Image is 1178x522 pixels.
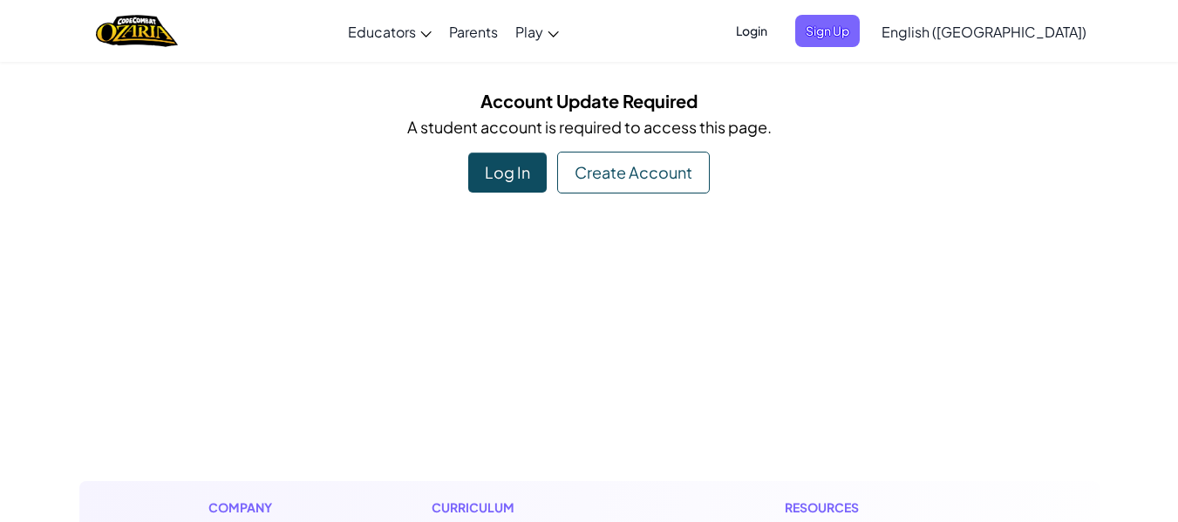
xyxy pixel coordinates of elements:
a: English ([GEOGRAPHIC_DATA]) [873,8,1095,55]
h5: Account Update Required [92,87,1086,114]
a: Parents [440,8,507,55]
a: Play [507,8,568,55]
p: A student account is required to access this page. [92,114,1086,139]
span: Educators [348,23,416,41]
img: Home [96,13,177,49]
div: Create Account [557,152,710,193]
div: Log In [468,153,547,193]
button: Login [725,15,778,47]
h1: Resources [785,498,970,517]
span: Play [515,23,543,41]
button: Sign Up [795,15,860,47]
h1: Curriculum [432,498,643,517]
h1: Company [208,498,289,517]
a: Ozaria by CodeCombat logo [96,13,177,49]
span: English ([GEOGRAPHIC_DATA]) [882,23,1086,41]
a: Educators [339,8,440,55]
